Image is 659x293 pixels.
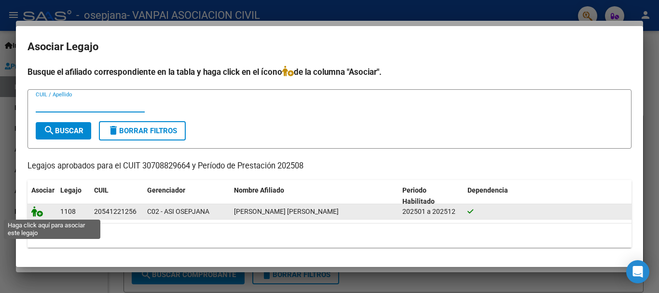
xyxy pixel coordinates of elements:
[90,180,143,212] datatable-header-cell: CUIL
[27,223,632,248] div: 1 registros
[94,186,109,194] span: CUIL
[27,160,632,172] p: Legajos aprobados para el CUIT 30708829664 y Período de Prestación 202508
[43,125,55,136] mat-icon: search
[402,186,435,205] span: Periodo Habilitado
[147,186,185,194] span: Gerenciador
[108,126,177,135] span: Borrar Filtros
[99,121,186,140] button: Borrar Filtros
[27,38,632,56] h2: Asociar Legajo
[36,122,91,140] button: Buscar
[43,126,83,135] span: Buscar
[108,125,119,136] mat-icon: delete
[27,66,632,78] h4: Busque el afiliado correspondiente en la tabla y haga click en el ícono de la columna "Asociar".
[398,180,464,212] datatable-header-cell: Periodo Habilitado
[402,206,460,217] div: 202501 a 202512
[147,208,209,215] span: C02 - ASI OSEPJANA
[94,206,137,217] div: 20541221256
[234,186,284,194] span: Nombre Afiliado
[143,180,230,212] datatable-header-cell: Gerenciador
[467,186,508,194] span: Dependencia
[60,186,82,194] span: Legajo
[626,260,649,283] div: Open Intercom Messenger
[464,180,632,212] datatable-header-cell: Dependencia
[31,186,55,194] span: Asociar
[56,180,90,212] datatable-header-cell: Legajo
[60,208,76,215] span: 1108
[230,180,398,212] datatable-header-cell: Nombre Afiliado
[27,180,56,212] datatable-header-cell: Asociar
[234,208,339,215] span: LEGUIZAMON LEOCATA MATEO ELIAS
